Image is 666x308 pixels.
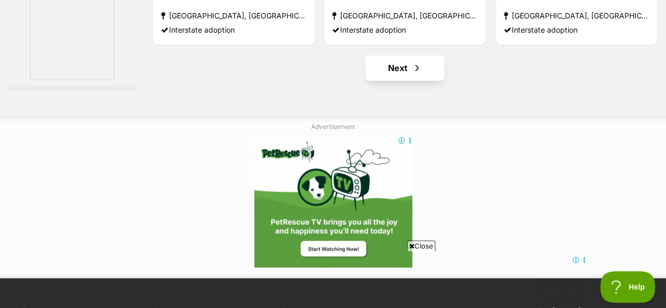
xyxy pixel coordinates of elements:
nav: Pagination [152,55,658,81]
img: adc.png [76,1,83,8]
strong: [GEOGRAPHIC_DATA], [GEOGRAPHIC_DATA] [161,8,306,23]
div: Interstate adoption [504,23,649,37]
iframe: Help Scout Beacon - Open [600,271,655,303]
span: Close [407,241,435,251]
a: Next page [365,55,444,81]
strong: [GEOGRAPHIC_DATA], [GEOGRAPHIC_DATA] [504,8,649,23]
iframe: Advertisement [78,255,589,303]
strong: [GEOGRAPHIC_DATA], [GEOGRAPHIC_DATA] [332,8,478,23]
div: Interstate adoption [332,23,478,37]
iframe: Advertisement [252,136,414,267]
div: Interstate adoption [161,23,306,37]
